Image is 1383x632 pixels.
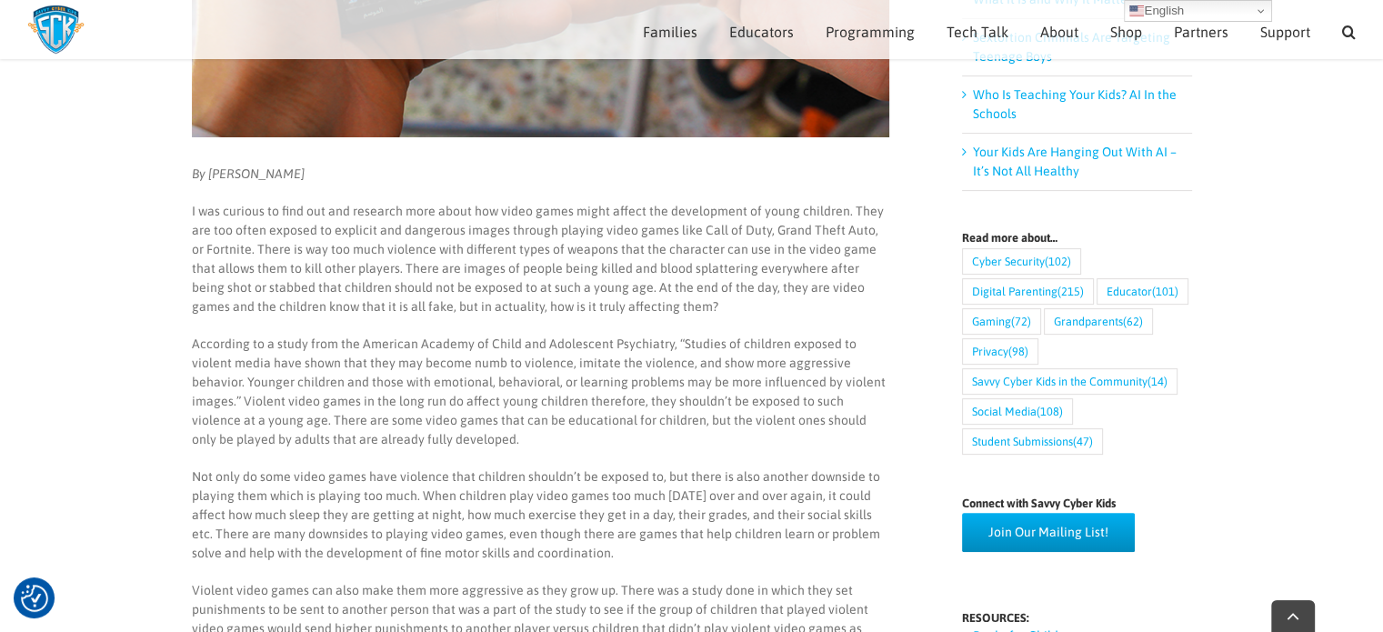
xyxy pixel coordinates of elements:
[27,5,85,55] img: Savvy Cyber Kids Logo
[1040,25,1078,39] span: About
[962,368,1178,395] a: Savvy Cyber Kids in the Community (14 items)
[1037,399,1063,424] span: (108)
[962,338,1038,365] a: Privacy (98 items)
[973,87,1177,121] a: Who Is Teaching Your Kids? AI In the Schools
[1174,25,1228,39] span: Partners
[1073,429,1093,454] span: (47)
[973,145,1177,178] a: Your Kids Are Hanging Out With AI – It’s Not All Healthy
[826,25,915,39] span: Programming
[962,398,1073,425] a: Social Media (108 items)
[1152,279,1178,304] span: (101)
[962,513,1135,552] a: Join Our Mailing List!
[191,335,888,449] p: According to a study from the American Academy of Child and Adolescent Psychiatry, “Studies of ch...
[947,25,1008,39] span: Tech Talk
[1008,339,1028,364] span: (98)
[962,497,1192,509] h4: Connect with Savvy Cyber Kids
[1123,309,1143,334] span: (62)
[962,232,1192,244] h4: Read more about…
[729,25,794,39] span: Educators
[191,202,888,316] p: I was curious to find out and research more about how video games might affect the development of...
[973,30,1170,64] a: Sextortion Criminals Are Targeting Teenage Boys
[962,278,1094,305] a: Digital Parenting (215 items)
[1045,249,1071,274] span: (102)
[1057,279,1084,304] span: (215)
[962,308,1041,335] a: Gaming (72 items)
[1129,4,1144,18] img: en
[643,25,697,39] span: Families
[962,612,1192,624] h4: RESOURCES:
[21,585,48,612] img: Revisit consent button
[1260,25,1310,39] span: Support
[962,428,1103,455] a: Student Submissions (47 items)
[1110,25,1142,39] span: Shop
[1044,308,1153,335] a: Grandparents (62 items)
[191,166,304,181] em: By [PERSON_NAME]
[1011,309,1031,334] span: (72)
[962,248,1081,275] a: Cyber Security (102 items)
[21,585,48,612] button: Consent Preferences
[988,525,1108,540] span: Join Our Mailing List!
[191,467,888,563] p: Not only do some video games have violence that children shouldn’t be exposed to, but there is al...
[1097,278,1188,305] a: Educator (101 items)
[1147,369,1168,394] span: (14)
